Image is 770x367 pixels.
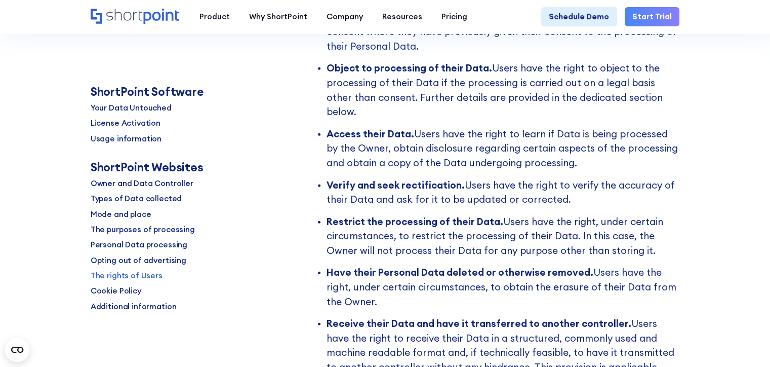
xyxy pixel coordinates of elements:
[91,160,204,173] div: ShortPoint Websites
[327,214,680,258] p: Users have the right, under certain circumstances, to restrict the processing of their Data. In t...
[239,7,317,26] a: Why ShortPoint
[327,215,503,228] strong: Restrict the processing of their Data.
[327,62,492,74] strong: Object to processing of their Data.
[91,118,160,129] p: License Activation
[327,179,465,191] strong: Verify and seek rectification.
[91,102,172,114] p: Your Data Untouched
[327,265,680,309] p: Users have the right, under certain circumstances, to obtain the erasure of their Data from the O...
[91,133,161,144] p: Usage information
[327,128,414,140] strong: Access their Data.
[541,7,617,26] a: Schedule Demo
[382,11,422,23] div: Resources
[317,7,373,26] a: Company
[625,7,679,26] a: Start Trial
[199,11,230,23] div: Product
[327,317,631,329] strong: Receive their Data and have it transferred to another controller.
[91,270,163,282] p: The rights of Users
[327,127,680,170] p: Users have the right to learn if Data is being processed by the Owner, obtain disclosure regardin...
[327,266,593,278] strong: Have their Personal Data deleted or otherwise removed.
[91,285,141,297] p: Cookie Policy
[5,338,29,362] button: Open CMP widget
[91,239,187,251] p: Personal Data processing
[373,7,432,26] a: Resources
[719,318,770,367] iframe: Chat Widget
[190,7,239,26] a: Product
[91,9,180,25] a: Home
[327,61,680,119] p: Users have the right to object to the processing of their Data if the processing is carried out o...
[327,11,363,23] div: Company
[91,208,151,220] p: Mode and place
[432,7,477,26] a: Pricing
[91,177,193,189] p: Owner and Data Controller
[91,301,177,313] p: Additional information
[91,85,204,98] div: ShortPoint Software
[327,178,680,207] p: Users have the right to verify the accuracy of their Data and ask for it to be updated or corrected.
[91,224,195,236] p: The purposes of processing
[91,193,182,205] p: Types of Data collected
[91,254,186,266] p: Opting out of advertising
[441,11,467,23] div: Pricing
[249,11,307,23] div: Why ShortPoint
